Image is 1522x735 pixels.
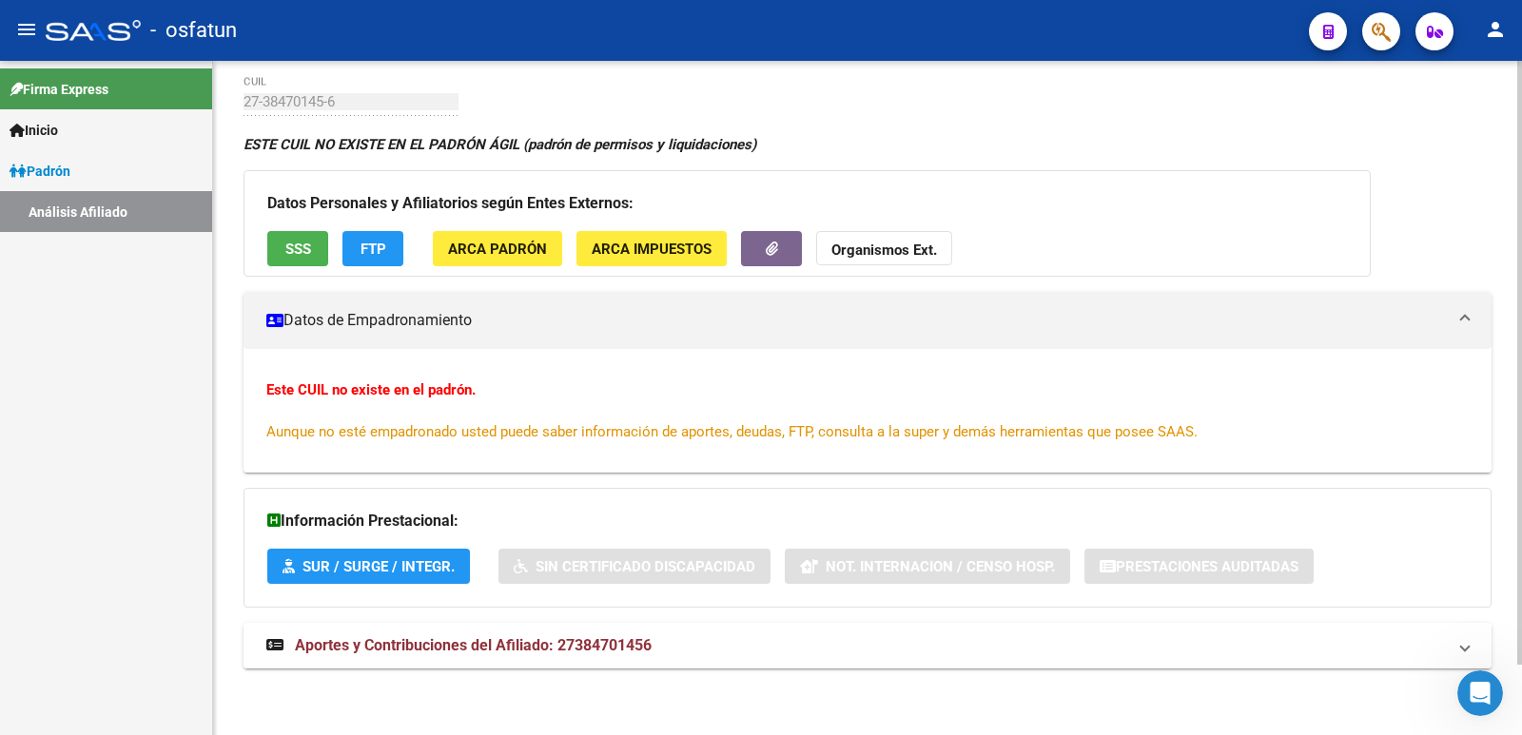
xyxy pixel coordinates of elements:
[10,161,70,182] span: Padrón
[244,136,756,153] strong: ESTE CUIL NO EXISTE EN EL PADRÓN ÁGIL (padrón de permisos y liquidaciones)
[285,241,311,258] span: SSS
[831,242,937,259] strong: Organismos Ext.
[244,349,1492,473] div: Datos de Empadronamiento
[15,18,38,41] mat-icon: menu
[244,623,1492,668] mat-expansion-panel-header: Aportes y Contribuciones del Afiliado: 27384701456
[267,549,470,584] button: SUR / SURGE / INTEGR.
[536,558,755,575] span: Sin Certificado Discapacidad
[1457,670,1503,716] iframe: Intercom live chat
[266,423,1198,440] span: Aunque no esté empadronado usted puede saber información de aportes, deudas, FTP, consulta a la s...
[267,231,328,266] button: SSS
[266,381,476,398] strong: Este CUIL no existe en el padrón.
[448,241,547,258] span: ARCA Padrón
[1084,549,1314,584] button: Prestaciones Auditadas
[267,508,1468,534] h3: Información Prestacional:
[266,310,1446,331] mat-panel-title: Datos de Empadronamiento
[342,231,403,266] button: FTP
[244,292,1492,349] mat-expansion-panel-header: Datos de Empadronamiento
[433,231,562,266] button: ARCA Padrón
[592,241,712,258] span: ARCA Impuestos
[361,241,386,258] span: FTP
[150,10,237,51] span: - osfatun
[498,549,771,584] button: Sin Certificado Discapacidad
[295,636,652,654] span: Aportes y Contribuciones del Afiliado: 27384701456
[1116,558,1298,575] span: Prestaciones Auditadas
[785,549,1070,584] button: Not. Internacion / Censo Hosp.
[302,558,455,575] span: SUR / SURGE / INTEGR.
[10,79,108,100] span: Firma Express
[816,231,952,266] button: Organismos Ext.
[267,190,1347,217] h3: Datos Personales y Afiliatorios según Entes Externos:
[10,120,58,141] span: Inicio
[576,231,727,266] button: ARCA Impuestos
[1484,18,1507,41] mat-icon: person
[826,558,1055,575] span: Not. Internacion / Censo Hosp.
